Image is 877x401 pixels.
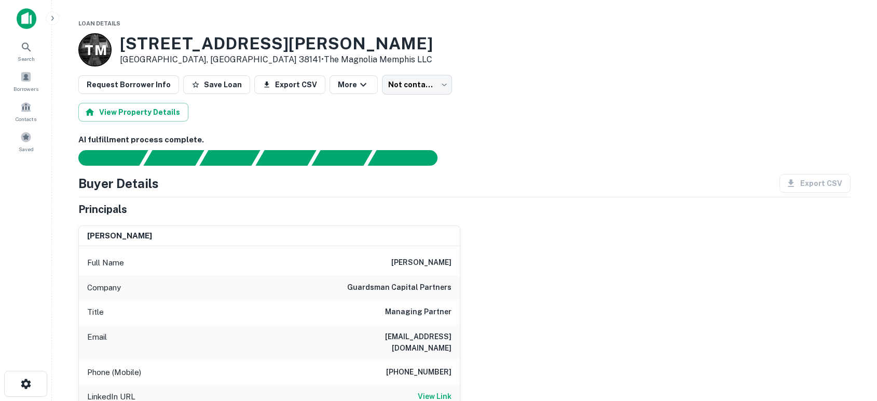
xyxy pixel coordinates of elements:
h6: AI fulfillment process complete. [78,134,851,146]
span: Borrowers [13,85,38,93]
a: Search [3,37,49,65]
a: Borrowers [3,67,49,95]
button: Request Borrower Info [78,75,179,94]
h6: guardsman capital partners [347,282,451,294]
div: Documents found, AI parsing details... [199,150,260,166]
span: Saved [19,145,34,153]
p: Phone (Mobile) [87,366,141,379]
div: Your request is received and processing... [143,150,204,166]
p: [GEOGRAPHIC_DATA], [GEOGRAPHIC_DATA] 38141 • [120,54,433,66]
span: Search [18,55,35,63]
h6: Managing Partner [385,306,451,318]
p: Company [87,282,121,294]
button: Save Loan [183,75,250,94]
iframe: Chat Widget [825,318,877,368]
span: Loan Details [78,20,120,26]
a: The Magnolia Memphis LLC [324,55,432,64]
h3: [STREET_ADDRESS][PERSON_NAME] [120,34,433,54]
h6: [PERSON_NAME] [391,257,451,269]
div: Principals found, AI now looking for contact information... [255,150,316,166]
h5: Principals [78,202,127,217]
img: capitalize-icon.png [17,8,36,29]
a: Contacts [3,97,49,125]
button: Export CSV [254,75,325,94]
div: AI fulfillment process complete. [368,150,450,166]
p: Title [87,306,104,318]
button: View Property Details [78,103,188,122]
p: T M [85,40,106,60]
button: More [330,75,378,94]
span: Contacts [16,115,36,123]
h6: [PHONE_NUMBER] [386,366,451,379]
a: Saved [3,127,49,155]
div: Principals found, still searching for contact information. This may take time... [311,150,372,166]
p: Email [87,331,107,354]
h4: Buyer Details [78,174,159,193]
p: Full Name [87,257,124,269]
h6: [PERSON_NAME] [87,230,152,242]
div: Sending borrower request to AI... [66,150,144,166]
div: Not contacted [382,75,452,95]
h6: [EMAIL_ADDRESS][DOMAIN_NAME] [327,331,451,354]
